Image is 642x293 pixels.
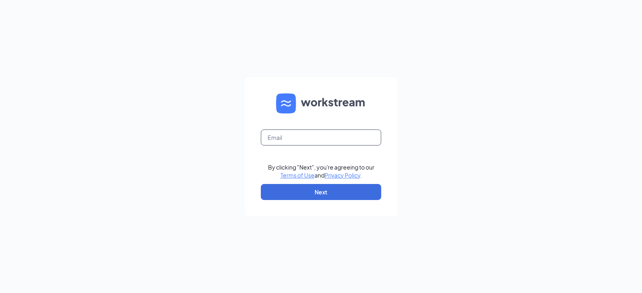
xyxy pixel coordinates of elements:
a: Terms of Use [280,172,315,179]
div: By clicking "Next", you're agreeing to our and . [268,163,374,179]
img: WS logo and Workstream text [276,93,366,113]
input: Email [261,129,381,145]
a: Privacy Policy [325,172,360,179]
button: Next [261,184,381,200]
